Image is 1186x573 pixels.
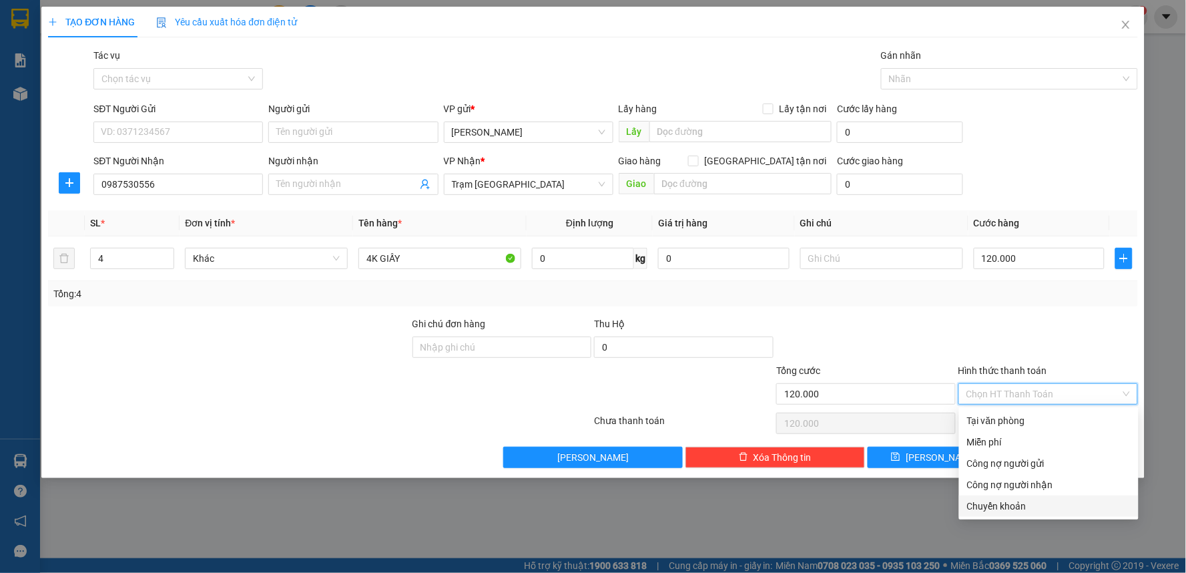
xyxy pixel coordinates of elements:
span: Lấy hàng [619,104,657,114]
button: save[PERSON_NAME] [868,447,1002,468]
th: Ghi chú [795,210,968,236]
span: [GEOGRAPHIC_DATA] tận nơi [699,154,832,168]
div: SĐT Người Gửi [93,102,263,116]
div: Miễn phí [967,435,1131,449]
span: Giao hàng [619,156,661,166]
div: Trạm [GEOGRAPHIC_DATA] [127,11,263,43]
span: Cước hàng [974,218,1020,228]
div: Người gửi [268,102,438,116]
span: Lấy tận nơi [774,102,832,116]
div: Tổng: 4 [53,286,458,301]
span: SL [90,218,101,228]
div: Tại văn phòng [967,413,1131,428]
span: kg [634,248,647,269]
div: SĐT Người Nhận [93,154,263,168]
input: 0 [658,248,790,269]
div: 80.000 [125,70,264,89]
div: Cước gửi hàng sẽ được ghi vào công nợ của người nhận [959,474,1139,496]
span: Lấy [619,121,649,142]
span: Trạm Sài Gòn [452,174,605,194]
span: plus [48,17,57,27]
span: Giao [619,173,654,194]
span: Khác [193,248,340,268]
div: Cước gửi hàng sẽ được ghi vào công nợ của người gửi [959,453,1139,474]
img: icon [156,17,167,28]
button: plus [59,172,80,194]
div: Người nhận [268,154,438,168]
span: Chưa thu : [125,73,177,87]
input: Ghi Chú [800,248,963,269]
span: [PERSON_NAME] [557,450,629,465]
input: Dọc đường [649,121,832,142]
div: 0913547049 [11,41,118,60]
span: Gửi: [11,11,32,25]
span: VP Nhận [444,156,481,166]
span: close [1121,19,1131,30]
input: Cước lấy hàng [837,122,963,143]
input: VD: Bàn, Ghế [358,248,521,269]
span: TH: [10,98,29,112]
label: Cước lấy hàng [837,104,897,114]
span: Nhận: [127,13,160,27]
span: TẠO ĐƠN HÀNG [48,17,135,27]
span: Yêu cầu xuất hóa đơn điện tử [156,17,297,27]
label: Gán nhãn [881,50,922,61]
label: Tác vụ [93,50,120,61]
button: plus [1115,248,1132,269]
span: Tên hàng [358,218,402,228]
div: [PERSON_NAME] [11,11,118,41]
input: Dọc đường [654,173,832,194]
div: Chưa thanh toán [593,413,775,437]
button: Close [1107,7,1145,44]
div: Công nợ người nhận [967,477,1131,492]
div: Công nợ người gửi [967,456,1131,471]
label: Ghi chú đơn hàng [412,319,486,329]
div: Chuyển khoản [967,499,1131,514]
span: Thu Hộ [594,319,625,329]
span: user-add [420,179,430,190]
span: Xóa Thông tin [754,450,812,465]
span: delete [739,452,748,463]
label: Hình thức thanh toán [958,365,1047,376]
span: plus [59,178,79,188]
span: Tổng cước [776,365,820,376]
span: Định lượng [566,218,613,228]
div: VP gửi [444,102,613,116]
span: plus [1116,253,1131,264]
label: Cước giao hàng [837,156,903,166]
input: Ghi chú đơn hàng [412,337,592,358]
button: [PERSON_NAME] [503,447,683,468]
button: deleteXóa Thông tin [685,447,865,468]
span: save [891,452,900,463]
div: 820.000 [10,94,120,113]
span: Giá trị hàng [658,218,707,228]
span: Đơn vị tính [185,218,235,228]
span: Phan Thiết [452,122,605,142]
span: [PERSON_NAME] [906,450,977,465]
button: delete [53,248,75,269]
div: 0799793959 [127,43,263,62]
input: Cước giao hàng [837,174,963,195]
